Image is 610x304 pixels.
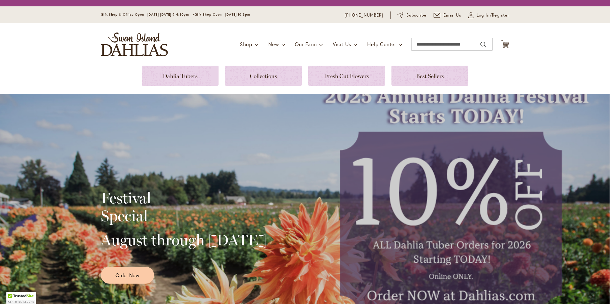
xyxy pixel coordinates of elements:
h2: August through [DATE] [101,231,266,249]
a: Subscribe [398,12,427,18]
span: Help Center [367,41,396,47]
span: Log In/Register [477,12,509,18]
a: Order Now [101,267,154,284]
span: Shop [240,41,252,47]
a: Email Us [434,12,462,18]
span: Order Now [115,271,139,279]
span: Visit Us [333,41,351,47]
span: Gift Shop Open - [DATE] 10-3pm [195,12,250,17]
a: [PHONE_NUMBER] [345,12,383,18]
span: Gift Shop & Office Open - [DATE]-[DATE] 9-4:30pm / [101,12,195,17]
span: Our Farm [295,41,316,47]
span: New [268,41,279,47]
div: TrustedSite Certified [6,292,36,304]
span: Subscribe [406,12,427,18]
h2: Festival Special [101,189,266,225]
a: store logo [101,33,168,56]
a: Log In/Register [468,12,509,18]
span: Email Us [443,12,462,18]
